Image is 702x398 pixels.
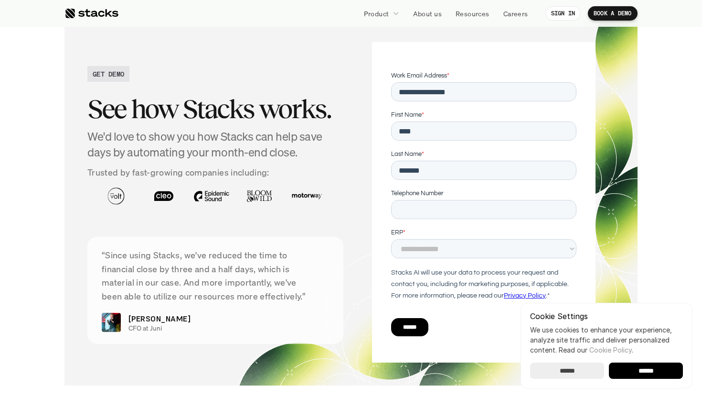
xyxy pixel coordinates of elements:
a: Careers [498,5,534,22]
p: Careers [503,9,528,19]
p: BOOK A DEMO [594,10,632,17]
p: Trusted by fast-growing companies including: [87,166,343,179]
p: Resources [456,9,489,19]
h2: GET DEMO [93,69,124,79]
a: Resources [450,5,495,22]
h2: See how Stacks works. [87,94,343,124]
p: SIGN IN [551,10,575,17]
a: SIGN IN [545,6,581,21]
p: CFO at Juni [128,324,321,332]
p: Cookie Settings [530,312,683,320]
p: “Since using Stacks, we've reduced the time to financial close by three and a half days, which is... [102,248,329,303]
p: About us [413,9,442,19]
p: We use cookies to enhance your experience, analyze site traffic and deliver personalized content. [530,325,683,355]
a: BOOK A DEMO [588,6,638,21]
h4: We'd love to show you how Stacks can help save days by automating your month-end close. [87,129,343,161]
iframe: Form 0 [391,71,576,344]
p: [PERSON_NAME] [128,313,191,324]
span: Read our . [559,346,633,354]
a: About us [407,5,447,22]
p: Product [364,9,389,19]
a: Cookie Policy [589,346,632,354]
